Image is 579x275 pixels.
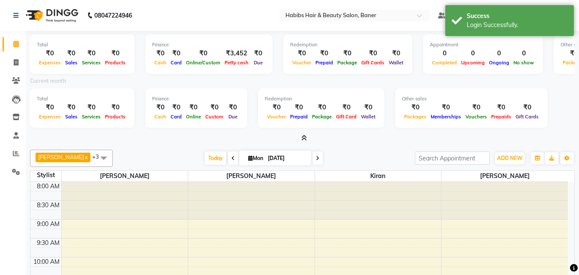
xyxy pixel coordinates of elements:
div: ₹0 [334,103,359,112]
div: Finance [152,95,240,103]
div: ₹0 [63,103,80,112]
div: ₹0 [37,48,63,58]
span: Upcoming [459,60,487,66]
div: ₹0 [184,103,203,112]
span: Wallet [359,114,378,120]
div: Login Successfully. [467,21,567,30]
span: Card [168,60,184,66]
span: Custom [203,114,225,120]
span: +3 [92,153,105,160]
div: ₹0 [63,48,80,58]
span: ADD NEW [497,155,522,161]
div: 10:00 AM [32,257,61,266]
span: Sales [63,60,80,66]
span: Packages [402,114,429,120]
label: Current month [30,77,66,85]
div: ₹0 [37,103,63,112]
a: x [84,154,88,160]
span: Kiran [315,171,441,181]
div: ₹0 [359,103,378,112]
div: ₹0 [359,48,387,58]
span: Gift Cards [359,60,387,66]
input: Search Appointment [415,151,490,165]
span: Cash [152,114,168,120]
span: Vouchers [463,114,489,120]
span: Prepaid [288,114,310,120]
div: ₹0 [290,48,313,58]
span: Cash [152,60,168,66]
div: ₹3,452 [222,48,251,58]
div: ₹0 [152,48,168,58]
span: Sales [63,114,80,120]
div: ₹0 [80,48,103,58]
span: Voucher [290,60,313,66]
span: [PERSON_NAME] [441,171,568,181]
div: 0 [459,48,487,58]
span: Mon [246,155,265,161]
div: ₹0 [310,103,334,112]
div: ₹0 [203,103,225,112]
span: Completed [430,60,459,66]
span: Wallet [387,60,405,66]
input: 2025-09-01 [265,152,308,165]
div: ₹0 [168,48,184,58]
div: ₹0 [429,103,463,112]
div: 0 [487,48,511,58]
div: 8:00 AM [35,182,61,191]
div: ₹0 [387,48,405,58]
div: ₹0 [489,103,513,112]
div: ₹0 [80,103,103,112]
span: Due [226,114,240,120]
div: ₹0 [103,103,128,112]
div: Stylist [30,171,61,180]
span: Online [184,114,203,120]
div: ₹0 [335,48,359,58]
div: ₹0 [313,48,335,58]
div: Appointment [430,41,536,48]
div: Success [467,12,567,21]
div: ₹0 [251,48,266,58]
span: Expenses [37,60,63,66]
div: Redemption [265,95,378,103]
span: Memberships [429,114,463,120]
div: 0 [430,48,459,58]
span: Services [80,114,103,120]
span: Prepaids [489,114,513,120]
span: Due [252,60,265,66]
div: 8:30 AM [35,201,61,210]
span: Expenses [37,114,63,120]
span: Services [80,60,103,66]
div: Finance [152,41,266,48]
div: Redemption [290,41,405,48]
div: Total [37,95,128,103]
span: Petty cash [222,60,251,66]
span: Today [205,151,226,165]
div: 9:30 AM [35,239,61,248]
span: Products [103,60,128,66]
div: ₹0 [225,103,240,112]
span: Package [310,114,334,120]
span: Ongoing [487,60,511,66]
span: Online/Custom [184,60,222,66]
span: Prepaid [313,60,335,66]
div: ₹0 [463,103,489,112]
span: Package [335,60,359,66]
div: 0 [511,48,536,58]
span: No show [511,60,536,66]
span: Card [168,114,184,120]
div: ₹0 [103,48,128,58]
span: Gift Card [334,114,359,120]
div: ₹0 [152,103,168,112]
div: 9:00 AM [35,220,61,229]
div: ₹0 [168,103,184,112]
div: ₹0 [402,103,429,112]
span: Products [103,114,128,120]
span: Voucher [265,114,288,120]
div: ₹0 [513,103,541,112]
b: 08047224946 [94,3,132,27]
span: [PERSON_NAME] [38,154,84,160]
span: Gift Cards [513,114,541,120]
img: logo [22,3,81,27]
div: ₹0 [184,48,222,58]
button: ADD NEW [495,152,525,164]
